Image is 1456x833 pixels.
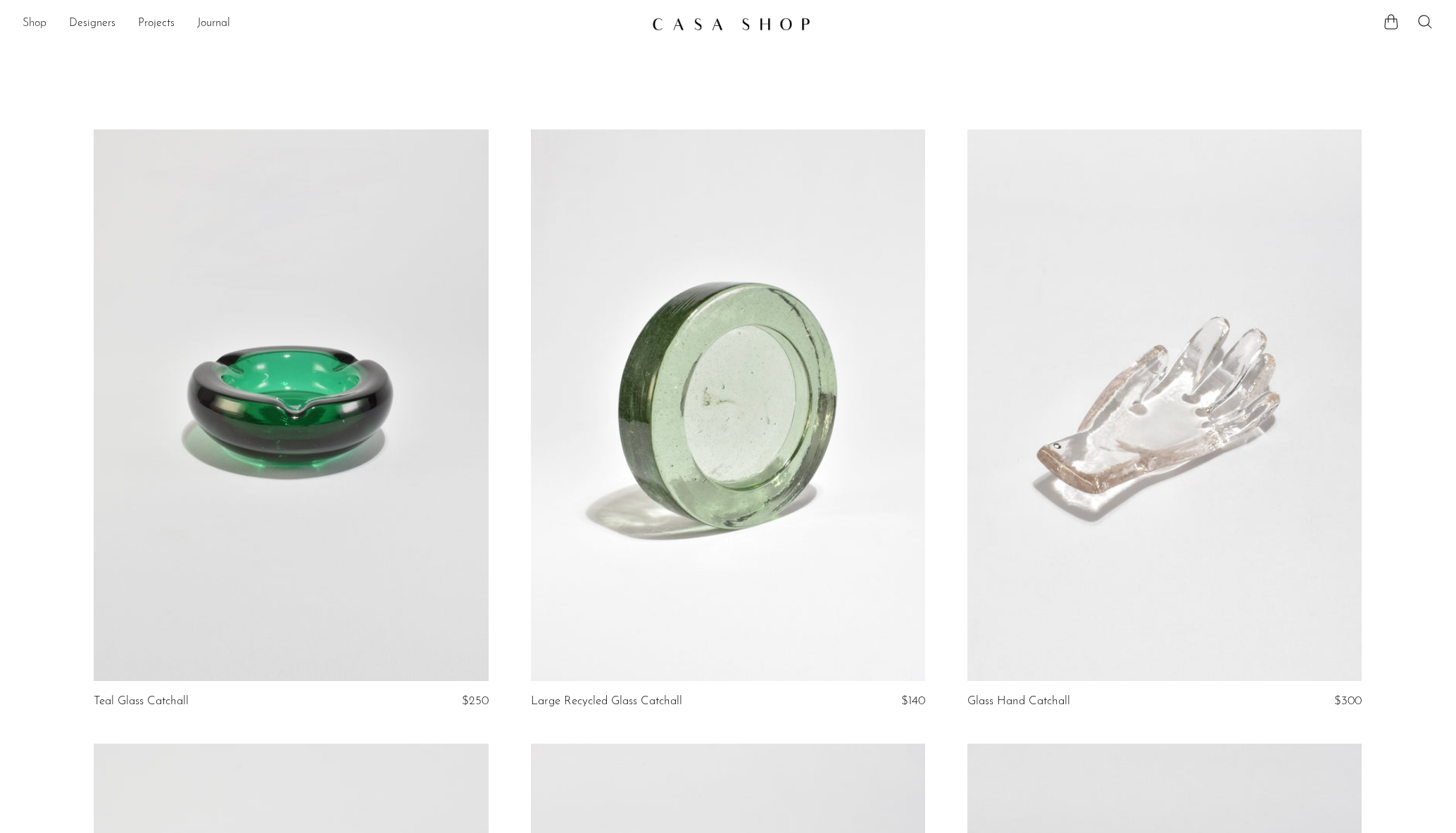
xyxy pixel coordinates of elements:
span: $140 [901,695,925,707]
ul: NEW HEADER MENU [23,12,641,36]
a: Shop [23,15,46,33]
a: Projects [138,15,175,33]
a: Large Recycled Glass Catchall [531,695,682,708]
nav: Desktop navigation [23,12,641,36]
a: Journal [197,15,230,33]
a: Designers [69,15,115,33]
span: $300 [1334,695,1362,707]
a: Teal Glass Catchall [94,695,189,708]
a: Glass Hand Catchall [967,695,1070,708]
span: $250 [462,695,489,707]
